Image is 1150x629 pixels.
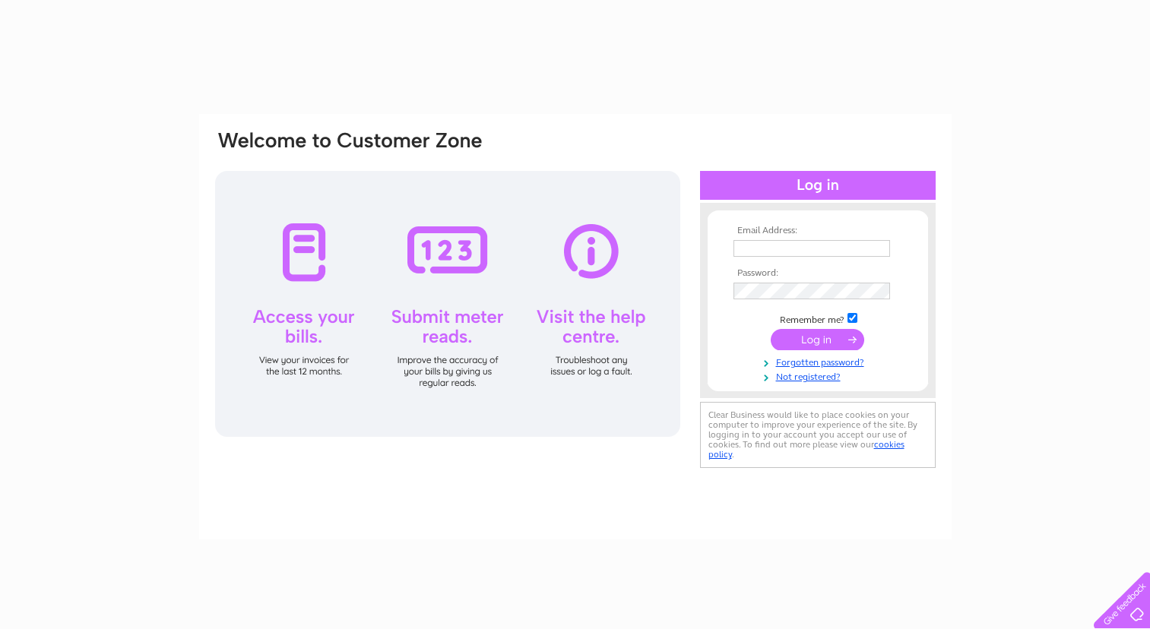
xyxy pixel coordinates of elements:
a: cookies policy [708,439,904,460]
td: Remember me? [730,311,906,326]
th: Email Address: [730,226,906,236]
th: Password: [730,268,906,279]
a: Not registered? [733,368,906,383]
div: Clear Business would like to place cookies on your computer to improve your experience of the sit... [700,402,936,468]
a: Forgotten password? [733,354,906,368]
input: Submit [771,329,864,350]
